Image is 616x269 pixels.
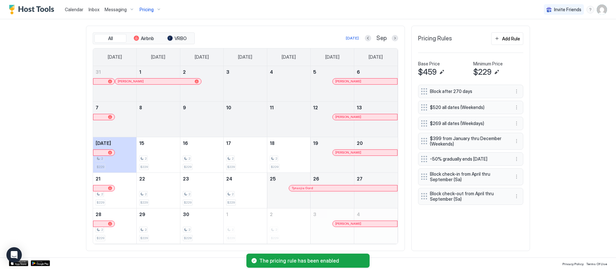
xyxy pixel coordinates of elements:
[137,208,180,244] td: September 29, 2025
[227,165,235,169] span: $229
[137,208,180,220] a: September 29, 2025
[335,150,361,155] span: [PERSON_NAME]
[586,6,594,13] div: menu
[313,105,318,110] span: 12
[93,101,137,137] td: September 7, 2025
[183,69,186,75] span: 2
[267,172,311,208] td: September 25, 2025
[357,176,363,181] span: 27
[9,5,57,14] a: Host Tools Logo
[513,104,520,111] div: menu
[270,140,275,146] span: 18
[224,172,267,208] td: September 24, 2025
[376,35,387,42] span: Sep
[275,156,277,161] span: 2
[145,228,147,232] span: 2
[354,208,398,244] td: October 4, 2025
[354,173,398,185] a: September 27, 2025
[224,137,267,172] td: September 17, 2025
[473,67,492,77] span: $229
[430,136,506,147] span: $399 from January thru December (Weekends)
[139,176,145,181] span: 22
[183,176,189,181] span: 23
[335,222,395,226] div: [PERSON_NAME]
[345,34,360,42] button: [DATE]
[139,212,145,217] span: 29
[180,208,224,244] td: September 30, 2025
[335,79,361,83] span: [PERSON_NAME]
[227,200,235,205] span: $229
[139,69,141,75] span: 1
[224,137,267,149] a: September 17, 2025
[96,105,98,110] span: 7
[93,208,137,244] td: September 28, 2025
[137,66,180,78] a: September 1, 2025
[180,66,224,102] td: September 2, 2025
[292,186,313,190] span: Tynasjia Gord
[270,212,273,217] span: 2
[101,192,103,196] span: 2
[226,105,231,110] span: 10
[137,102,180,113] a: September 8, 2025
[311,137,354,172] td: September 19, 2025
[267,137,311,172] td: September 18, 2025
[418,61,440,67] span: Base Price
[188,228,190,232] span: 2
[311,173,354,185] a: September 26, 2025
[93,137,137,172] td: September 14, 2025
[267,208,311,220] a: October 2, 2025
[97,200,104,205] span: $229
[93,102,136,113] a: September 7, 2025
[335,115,361,119] span: [PERSON_NAME]
[357,105,362,110] span: 13
[97,165,104,169] span: $229
[313,140,318,146] span: 19
[139,105,142,110] span: 8
[96,69,101,75] span: 31
[96,176,100,181] span: 21
[89,7,99,12] span: Inbox
[232,156,234,161] span: 2
[226,140,231,146] span: 17
[137,172,180,208] td: September 22, 2025
[137,173,180,185] a: September 22, 2025
[311,66,354,78] a: September 5, 2025
[180,137,224,172] td: September 16, 2025
[282,54,296,60] span: [DATE]
[267,137,311,149] a: September 18, 2025
[513,104,520,111] button: More options
[311,172,354,208] td: September 26, 2025
[137,137,180,172] td: September 15, 2025
[93,32,195,45] div: tab-group
[137,137,180,149] a: September 15, 2025
[105,7,127,13] span: Messaging
[311,208,354,244] td: October 3, 2025
[267,66,311,102] td: September 4, 2025
[188,48,215,66] a: Tuesday
[513,173,520,181] div: menu
[183,105,186,110] span: 9
[354,137,398,149] a: September 20, 2025
[93,208,136,220] a: September 28, 2025
[365,35,371,41] button: Previous month
[292,186,395,190] div: Tynasjia Gord
[140,200,148,205] span: $229
[554,7,581,13] span: Invite Friends
[473,61,503,67] span: Minimum Price
[96,140,111,146] span: [DATE]
[65,7,83,12] span: Calendar
[267,208,311,244] td: October 2, 2025
[184,236,192,240] span: $229
[97,236,104,240] span: $229
[139,140,144,146] span: 15
[180,173,224,185] a: September 23, 2025
[183,140,188,146] span: 16
[180,102,224,113] a: September 9, 2025
[145,156,147,161] span: 2
[418,67,437,77] span: $459
[93,66,136,78] a: August 31, 2025
[140,236,148,240] span: $229
[108,36,113,41] span: All
[267,101,311,137] td: September 11, 2025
